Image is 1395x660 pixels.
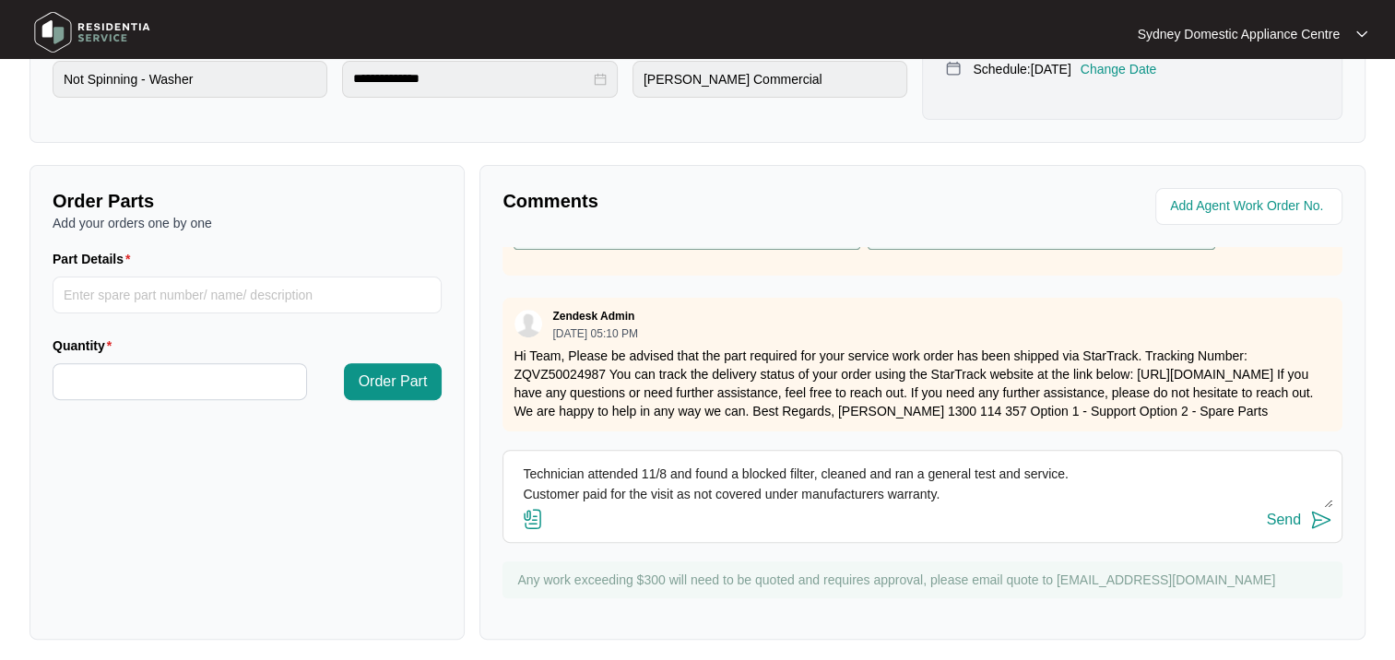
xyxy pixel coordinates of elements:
[359,371,428,393] span: Order Part
[514,347,1331,420] p: Hi Team, Please be advised that the part required for your service work order has been shipped vi...
[1267,508,1332,533] button: Send
[514,310,542,337] img: user.svg
[552,328,637,339] p: [DATE] 05:10 PM
[1170,195,1331,218] input: Add Agent Work Order No.
[522,508,544,530] img: file-attachment-doc.svg
[286,364,306,382] span: Increase Value
[53,61,327,98] input: Product Fault or Query
[286,382,306,399] span: Decrease Value
[552,309,634,324] p: Zendesk Admin
[53,214,442,232] p: Add your orders one by one
[53,250,138,268] label: Part Details
[53,277,442,313] input: Part Details
[1267,512,1301,528] div: Send
[1356,29,1367,39] img: dropdown arrow
[632,61,907,98] input: Purchased From
[517,571,1333,589] p: Any work exceeding $300 will need to be quoted and requires approval, please email quote to [EMAI...
[502,188,909,214] p: Comments
[353,69,589,88] input: Date Purchased
[53,364,306,399] input: Quantity
[293,370,300,376] span: up
[293,387,300,394] span: down
[28,5,157,60] img: residentia service logo
[53,188,442,214] p: Order Parts
[1310,509,1332,531] img: send-icon.svg
[1138,25,1340,43] p: Sydney Domestic Appliance Centre
[53,336,119,355] label: Quantity
[344,363,443,400] button: Order Part
[973,60,1070,78] p: Schedule: [DATE]
[513,460,1332,508] textarea: Technician attended 11/8 and found a blocked filter, cleaned and ran a general test and service. ...
[945,60,962,77] img: map-pin
[1081,60,1157,78] p: Change Date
